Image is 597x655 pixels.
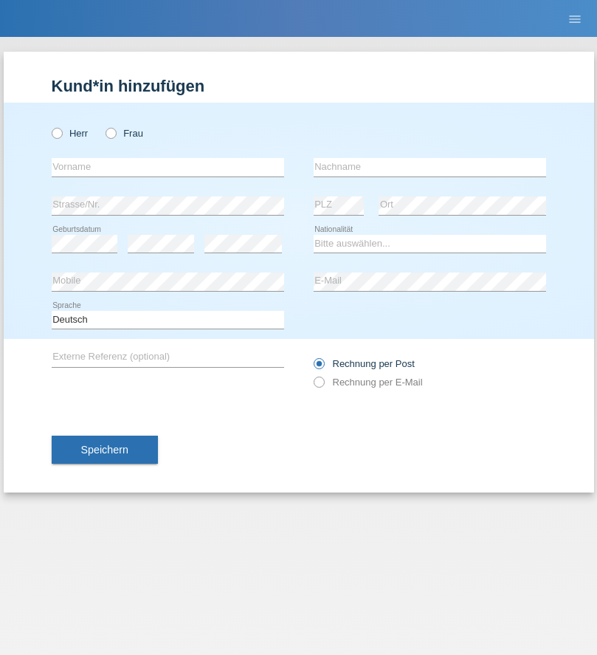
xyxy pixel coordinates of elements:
[52,128,89,139] label: Herr
[52,77,546,95] h1: Kund*in hinzufügen
[81,444,128,456] span: Speichern
[314,377,423,388] label: Rechnung per E-Mail
[106,128,143,139] label: Frau
[314,358,415,369] label: Rechnung per Post
[560,14,590,23] a: menu
[106,128,115,137] input: Frau
[314,358,323,377] input: Rechnung per Post
[52,436,158,464] button: Speichern
[52,128,61,137] input: Herr
[567,12,582,27] i: menu
[314,377,323,395] input: Rechnung per E-Mail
